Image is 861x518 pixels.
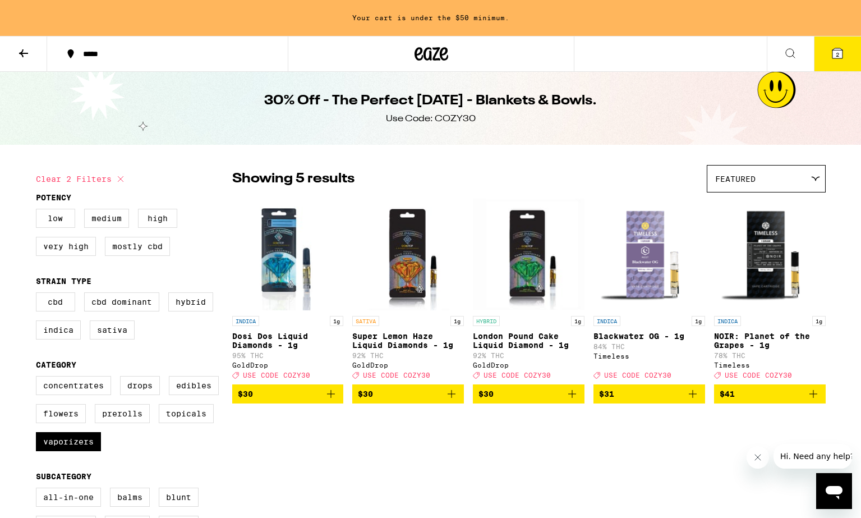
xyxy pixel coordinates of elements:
span: Hi. Need any help? [7,8,81,17]
span: $30 [238,389,253,398]
p: Blackwater OG - 1g [593,332,705,341]
p: 1g [692,316,705,326]
label: Concentrates [36,376,111,395]
a: Open page for Blackwater OG - 1g from Timeless [593,198,705,384]
p: 92% THC [473,352,584,359]
label: Vaporizers [36,432,101,451]
iframe: Close message [747,446,769,469]
label: CBD [36,292,75,311]
label: Mostly CBD [105,237,170,256]
p: 84% THC [593,343,705,350]
span: USE CODE COZY30 [363,372,430,379]
img: Timeless - NOIR: Planet of the Grapes - 1g [714,198,826,310]
span: $30 [358,389,373,398]
label: High [138,209,177,228]
div: GoldDrop [352,361,464,369]
div: GoldDrop [473,361,584,369]
span: $41 [720,389,735,398]
p: INDICA [714,316,741,326]
span: USE CODE COZY30 [243,372,310,379]
button: Add to bag [714,384,826,404]
p: 1g [450,316,464,326]
div: GoldDrop [232,361,344,369]
p: Dosi Dos Liquid Diamonds - 1g [232,332,344,350]
legend: Category [36,360,76,369]
label: Topicals [159,404,214,423]
span: $30 [478,389,494,398]
label: Medium [84,209,129,228]
img: GoldDrop - Super Lemon Haze Liquid Diamonds - 1g [355,198,462,310]
a: Open page for NOIR: Planet of the Grapes - 1g from Timeless [714,198,826,384]
p: 95% THC [232,352,344,359]
label: Balms [110,488,150,507]
label: Blunt [159,488,199,507]
a: Open page for London Pound Cake Liquid Diamond - 1g from GoldDrop [473,198,584,384]
label: CBD Dominant [84,292,159,311]
p: Super Lemon Haze Liquid Diamonds - 1g [352,332,464,350]
span: Featured [715,175,756,184]
a: Open page for Dosi Dos Liquid Diamonds - 1g from GoldDrop [232,198,344,384]
a: Open page for Super Lemon Haze Liquid Diamonds - 1g from GoldDrop [352,198,464,384]
button: 2 [814,36,861,71]
p: HYBRID [473,316,500,326]
h1: 30% Off - The Perfect [DATE] - Blankets & Bowls. [264,91,597,111]
legend: Potency [36,193,71,202]
p: SATIVA [352,316,379,326]
span: $31 [599,389,614,398]
label: Indica [36,320,81,340]
p: INDICA [593,316,620,326]
span: USE CODE COZY30 [604,372,671,379]
legend: Subcategory [36,472,91,481]
div: Timeless [593,352,705,360]
span: USE CODE COZY30 [725,372,792,379]
label: Prerolls [95,404,150,423]
p: 1g [812,316,826,326]
button: Clear 2 filters [36,165,127,193]
button: Add to bag [473,384,584,404]
img: Timeless - Blackwater OG - 1g [593,198,705,310]
label: Very High [36,237,96,256]
p: 1g [330,316,343,326]
div: Timeless [714,361,826,369]
button: Add to bag [232,384,344,404]
label: Edibles [169,376,219,395]
p: 78% THC [714,352,826,359]
label: Sativa [90,320,135,340]
label: All-In-One [36,488,101,507]
p: NOIR: Planet of the Grapes - 1g [714,332,826,350]
p: London Pound Cake Liquid Diamond - 1g [473,332,584,350]
legend: Strain Type [36,277,91,286]
label: Low [36,209,75,228]
span: USE CODE COZY30 [484,372,551,379]
button: Add to bag [352,384,464,404]
p: 1g [571,316,584,326]
button: Add to bag [593,384,705,404]
p: INDICA [232,316,259,326]
img: GoldDrop - London Pound Cake Liquid Diamond - 1g [473,198,584,310]
span: 2 [836,51,839,58]
iframe: Message from company [773,444,852,469]
label: Drops [120,376,160,395]
iframe: Button to launch messaging window [816,473,852,509]
p: 92% THC [352,352,464,359]
div: Use Code: COZY30 [386,113,476,125]
label: Flowers [36,404,86,423]
img: GoldDrop - Dosi Dos Liquid Diamonds - 1g [234,198,341,310]
label: Hybrid [168,292,213,311]
p: Showing 5 results [232,169,354,189]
